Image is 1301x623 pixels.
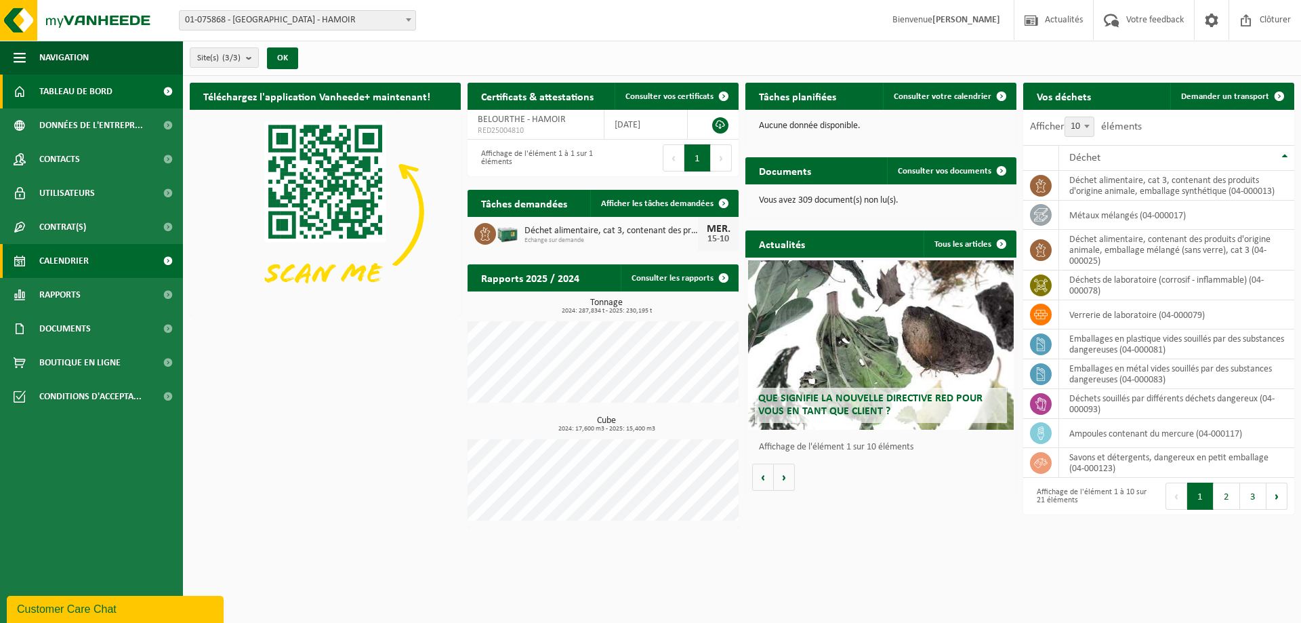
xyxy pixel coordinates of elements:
button: Site(s)(3/3) [190,47,259,68]
td: déchets de laboratoire (corrosif - inflammable) (04-000078) [1059,270,1294,300]
span: BELOURTHE - HAMOIR [478,115,566,125]
h3: Cube [474,416,739,433]
span: Consulter votre calendrier [894,92,991,101]
td: déchet alimentaire, contenant des produits d'origine animale, emballage mélangé (sans verre), cat... [1059,230,1294,270]
span: Site(s) [197,48,241,68]
td: déchet alimentaire, cat 3, contenant des produits d'origine animale, emballage synthétique (04-00... [1059,171,1294,201]
span: 01-075868 - BELOURTHE - HAMOIR [179,10,416,31]
p: Affichage de l'élément 1 sur 10 éléments [759,443,1010,452]
p: Vous avez 309 document(s) non lu(s). [759,196,1003,205]
a: Que signifie la nouvelle directive RED pour vous en tant que client ? [748,260,1014,430]
h2: Documents [745,157,825,184]
img: PB-LB-0680-HPE-GN-01 [496,221,519,244]
span: RED25004810 [478,125,594,136]
span: Contacts [39,142,80,176]
strong: [PERSON_NAME] [932,15,1000,25]
h2: Actualités [745,230,819,257]
span: Conditions d'accepta... [39,380,142,414]
span: Calendrier [39,244,89,278]
div: 15-10 [705,235,732,244]
h2: Vos déchets [1023,83,1104,109]
span: Demander un transport [1181,92,1269,101]
span: Afficher les tâches demandées [601,199,714,208]
h2: Tâches planifiées [745,83,850,109]
a: Consulter votre calendrier [883,83,1015,110]
span: 10 [1065,117,1094,136]
h2: Téléchargez l'application Vanheede+ maintenant! [190,83,444,109]
td: [DATE] [604,110,688,140]
h3: Tonnage [474,298,739,315]
div: Affichage de l'élément 1 à 1 sur 1 éléments [474,143,596,173]
span: Contrat(s) [39,210,86,244]
span: 10 [1065,117,1094,137]
p: Aucune donnée disponible. [759,121,1003,131]
a: Consulter vos documents [887,157,1015,184]
span: Consulter vos documents [898,167,991,176]
span: Déchet [1069,153,1100,163]
span: Consulter vos certificats [625,92,714,101]
h2: Certificats & attestations [468,83,607,109]
span: Déchet alimentaire, cat 3, contenant des produits d'origine animale, emballage s... [524,226,698,237]
button: 3 [1240,483,1266,510]
span: Boutique en ligne [39,346,121,380]
td: métaux mélangés (04-000017) [1059,201,1294,230]
button: 1 [1187,483,1214,510]
a: Afficher les tâches demandées [590,190,737,217]
iframe: chat widget [7,593,226,623]
td: emballages en plastique vides souillés par des substances dangereuses (04-000081) [1059,329,1294,359]
a: Tous les articles [924,230,1015,258]
td: savons et détergents, dangereux en petit emballage (04-000123) [1059,448,1294,478]
td: ampoules contenant du mercure (04-000117) [1059,419,1294,448]
span: Tableau de bord [39,75,112,108]
td: verrerie de laboratoire (04-000079) [1059,300,1294,329]
button: Next [1266,483,1287,510]
h2: Tâches demandées [468,190,581,216]
button: Next [711,144,732,172]
div: Affichage de l'élément 1 à 10 sur 21 éléments [1030,481,1152,511]
span: 2024: 17,600 m3 - 2025: 15,400 m3 [474,426,739,433]
label: Afficher éléments [1030,121,1142,132]
span: 2024: 287,834 t - 2025: 230,195 t [474,308,739,315]
a: Consulter les rapports [621,264,737,292]
button: 2 [1214,483,1240,510]
div: MER. [705,224,732,235]
a: Consulter vos certificats [615,83,737,110]
span: Que signifie la nouvelle directive RED pour vous en tant que client ? [758,393,983,417]
h2: Rapports 2025 / 2024 [468,264,593,291]
a: Demander un transport [1170,83,1293,110]
button: Volgende [774,464,795,491]
td: emballages en métal vides souillés par des substances dangereuses (04-000083) [1059,359,1294,389]
td: déchets souillés par différents déchets dangereux (04-000093) [1059,389,1294,419]
button: Previous [1165,483,1187,510]
span: Navigation [39,41,89,75]
span: 01-075868 - BELOURTHE - HAMOIR [180,11,415,30]
span: Echange sur demande [524,237,698,245]
count: (3/3) [222,54,241,62]
span: Données de l'entrepr... [39,108,143,142]
img: Download de VHEPlus App [190,110,461,313]
span: Utilisateurs [39,176,95,210]
button: 1 [684,144,711,172]
span: Documents [39,312,91,346]
button: OK [267,47,298,69]
span: Rapports [39,278,81,312]
button: Vorige [752,464,774,491]
button: Previous [663,144,684,172]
